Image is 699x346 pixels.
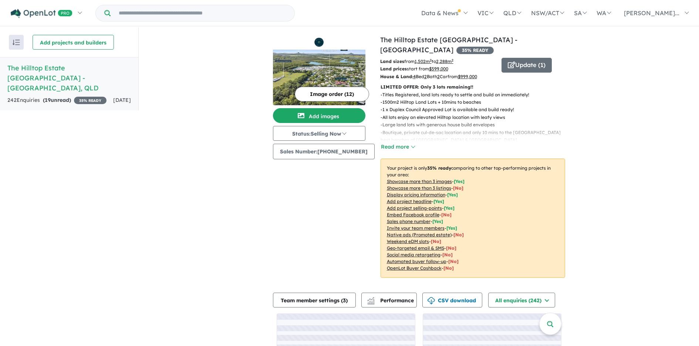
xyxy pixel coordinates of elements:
div: 242 Enquir ies [7,96,107,105]
button: Team member settings (3) [273,293,356,307]
p: - Large land lots with generous house build envelopes [381,121,571,129]
span: [ Yes ] [432,219,443,224]
span: [No] [443,265,454,271]
u: 4 [413,74,416,79]
img: The Hilltop Estate Sunshine Coast - Kuluin [273,50,365,105]
span: [ No ] [453,185,463,191]
button: Add images [273,108,365,123]
sup: 2 [452,58,453,62]
span: [No] [453,232,464,237]
button: Sales Number:[PHONE_NUMBER] [273,144,375,159]
u: Display pricing information [387,192,445,197]
p: Bed Bath Car from [380,73,496,80]
p: - Boutique, private cul-de-sac location and only 10 mins to the [GEOGRAPHIC_DATA] best beaches of... [381,129,571,144]
u: Weekend eDM slots [387,239,429,244]
input: Try estate name, suburb, builder or developer [112,5,293,21]
img: Openlot PRO Logo White [11,9,72,18]
u: Native ads (Promoted estate) [387,232,452,237]
u: Automated buyer follow-up [387,259,446,264]
b: Land sizes [380,59,404,64]
span: 35 % READY [456,47,494,54]
button: Add projects and builders [33,35,114,50]
u: OpenLot Buyer Cashback [387,265,442,271]
u: 2 [424,74,427,79]
strong: ( unread) [43,97,71,103]
span: [ Yes ] [444,205,455,211]
button: All enquiries (242) [488,293,555,307]
b: House & Land: [380,74,413,79]
span: [ Yes ] [433,199,444,204]
u: Social media retargeting [387,252,440,257]
span: [ No ] [441,212,452,217]
u: 1,502 m [415,59,432,64]
span: [ Yes ] [447,192,458,197]
span: Performance [368,297,414,304]
p: - 1500m2 Hilltop Land Lots + 10mins to beaches [381,99,571,106]
u: Embed Facebook profile [387,212,439,217]
span: to [432,59,453,64]
u: 2 [437,74,440,79]
u: $ 999,000 [458,74,477,79]
span: 35 % READY [74,97,107,104]
button: Update (1) [502,58,552,73]
span: 19 [45,97,51,103]
a: The Hilltop Estate [GEOGRAPHIC_DATA] - [GEOGRAPHIC_DATA] [380,36,517,54]
u: Add project selling-points [387,205,442,211]
a: The Hilltop Estate Sunshine Coast - Kuluin LogoThe Hilltop Estate Sunshine Coast - Kuluin [273,35,365,105]
u: Add project headline [387,199,432,204]
span: [No] [431,239,441,244]
button: Read more [381,143,415,151]
button: Image order (12) [295,87,369,102]
b: Land prices [380,66,407,71]
span: [PERSON_NAME]... [624,9,679,17]
u: Geo-targeted email & SMS [387,245,444,251]
img: bar-chart.svg [367,299,375,304]
sup: 2 [430,58,432,62]
button: Status:Selling Now [273,126,365,141]
button: Performance [361,293,417,307]
span: [ Yes ] [454,179,465,184]
h5: The Hilltop Estate [GEOGRAPHIC_DATA] - [GEOGRAPHIC_DATA] , QLD [7,63,131,93]
b: 35 % ready [427,165,451,171]
p: LIMITED OFFER: Only 3 lots remaining!! [381,83,565,91]
u: Showcase more than 3 listings [387,185,451,191]
p: - 1 x Duplex Council Approved Lot is available and build ready! [381,106,571,113]
u: 2,288 m [436,59,453,64]
span: [ Yes ] [446,225,457,231]
img: line-chart.svg [367,297,374,301]
p: from [380,58,496,65]
u: Showcase more than 3 images [387,179,452,184]
p: start from [380,65,496,73]
img: download icon [428,297,435,305]
span: 3 [343,297,346,304]
p: - Titles Registered, land lots ready to settle and build on immediately! [381,91,571,99]
span: [No] [448,259,459,264]
span: [No] [442,252,453,257]
img: sort.svg [13,40,20,45]
span: [DATE] [113,97,131,103]
span: [No] [446,245,456,251]
p: - All lots enjoy an elevated Hilltop location with leafy views [381,114,571,121]
button: CSV download [422,293,482,307]
p: Your project is only comparing to other top-performing projects in your area: - - - - - - - - - -... [381,159,565,278]
u: Invite your team members [387,225,445,231]
img: The Hilltop Estate Sunshine Coast - Kuluin Logo [276,38,362,47]
u: $ 599,000 [429,66,448,71]
u: Sales phone number [387,219,430,224]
